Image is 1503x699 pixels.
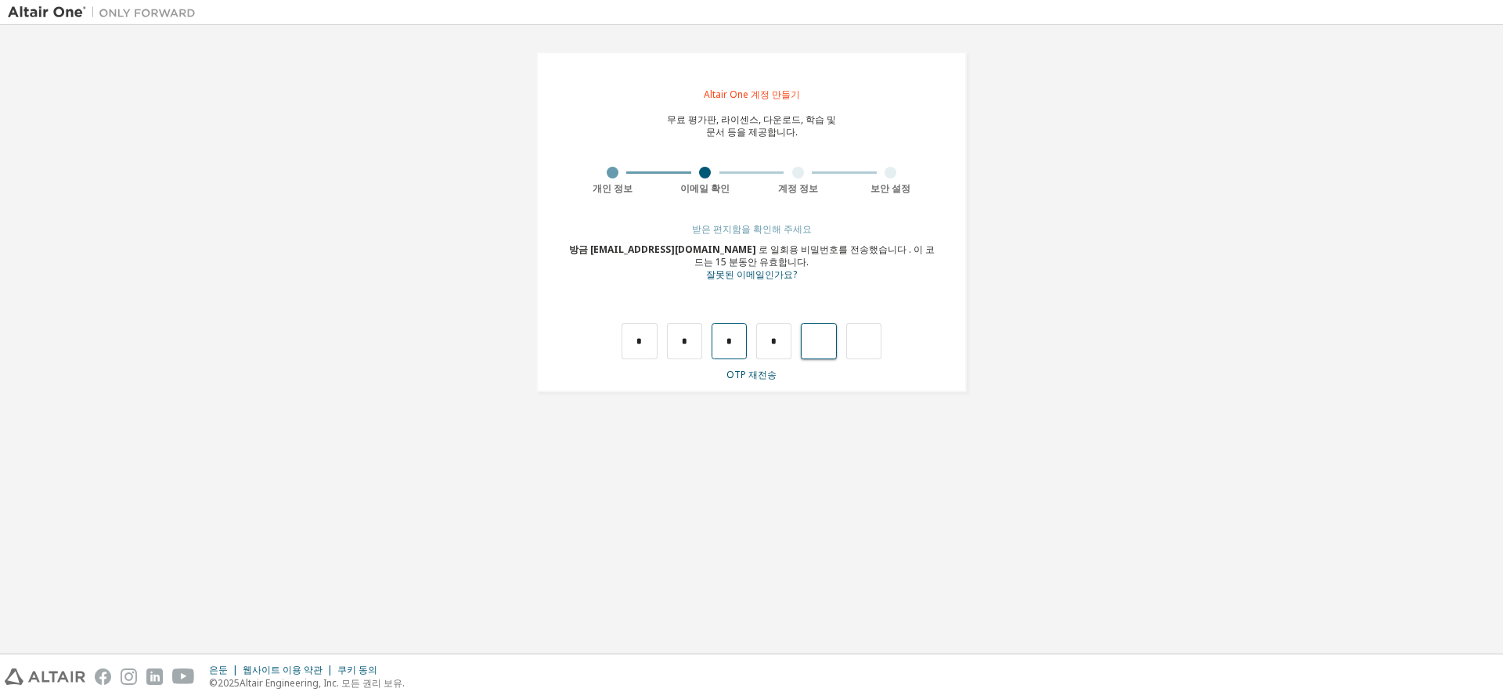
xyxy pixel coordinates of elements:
img: youtube.svg [172,668,195,685]
font: 동안 유효합니다 [738,255,806,268]
font: 15 분 [715,255,738,268]
font: 쿠키 동의 [337,663,377,676]
img: facebook.svg [95,668,111,685]
font: 2025 [218,676,240,690]
img: altair_logo.svg [5,668,85,685]
a: 등록 양식으로 돌아가기 [706,270,797,280]
font: 잘못된 이메일인가요? [706,268,797,281]
font: 무료 평가판, 라이센스, 다운로드, 학습 및 [667,113,836,126]
img: linkedin.svg [146,668,163,685]
font: © [209,676,218,690]
font: 웹사이트 이용 약관 [243,663,323,676]
font: 은둔 [209,663,228,676]
font: 이메일 확인 [680,182,730,195]
font: Altair One 계정 만들기 [704,88,800,101]
font: 로 일회용 비밀번호를 전송했습니다 . 이 코드는 [694,243,935,268]
font: 받은 편지함을 확인해 주세요 [692,222,812,236]
img: instagram.svg [121,668,137,685]
font: 개인 정보 [593,182,633,195]
font: 보안 설정 [870,182,910,195]
font: 방금 [EMAIL_ADDRESS][DOMAIN_NAME] [569,243,756,256]
img: 알타이르 원 [8,5,204,20]
font: 문서 등을 제공합니다. [706,125,798,139]
font: . [806,255,809,268]
font: OTP 재전송 [726,368,777,381]
font: Altair Engineering, Inc. 모든 권리 보유. [240,676,405,690]
font: 계정 정보 [778,182,818,195]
